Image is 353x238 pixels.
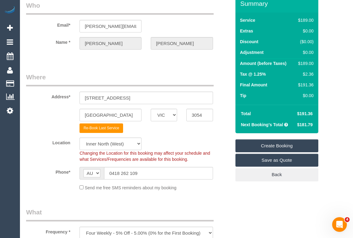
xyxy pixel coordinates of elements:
[80,123,123,133] button: Re-Book Last Service
[80,37,142,50] input: First Name*
[235,168,318,181] a: Back
[21,167,75,175] label: Phone*
[240,28,253,34] label: Extras
[240,60,286,66] label: Amount (before Taxes)
[241,111,251,116] strong: Total
[296,49,313,55] div: $0.00
[104,167,213,179] input: Phone*
[26,208,214,221] legend: What
[21,138,75,146] label: Location
[296,60,313,66] div: $189.00
[240,93,246,99] label: Tip
[80,151,210,162] span: Changing the Location for this booking may affect your schedule and what Services/Frequencies are...
[241,122,283,127] strong: Next Booking's Total
[297,111,313,116] span: $191.36
[4,6,16,15] img: Automaid Logo
[240,71,266,77] label: Tax @ 1.25%
[21,92,75,100] label: Address*
[297,122,313,127] span: $181.79
[186,109,213,121] input: Post Code*
[26,73,214,86] legend: Where
[151,37,213,50] input: Last Name*
[80,20,142,32] input: Email*
[235,154,318,167] a: Save as Quote
[296,71,313,77] div: $2.36
[296,93,313,99] div: $0.00
[21,227,75,235] label: Frequency *
[345,217,350,222] span: 4
[21,37,75,45] label: Name *
[240,39,258,45] label: Discount
[240,82,267,88] label: Final Amount
[80,109,142,121] input: Suburb*
[235,139,318,152] a: Create Booking
[296,39,313,45] div: ($0.00)
[240,17,255,23] label: Service
[296,28,313,34] div: $0.00
[296,17,313,23] div: $189.00
[332,217,347,232] iframe: Intercom live chat
[296,82,313,88] div: $191.36
[240,49,264,55] label: Adjustment
[26,1,214,15] legend: Who
[85,185,177,190] span: Send me free SMS reminders about my booking
[21,20,75,28] label: Email*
